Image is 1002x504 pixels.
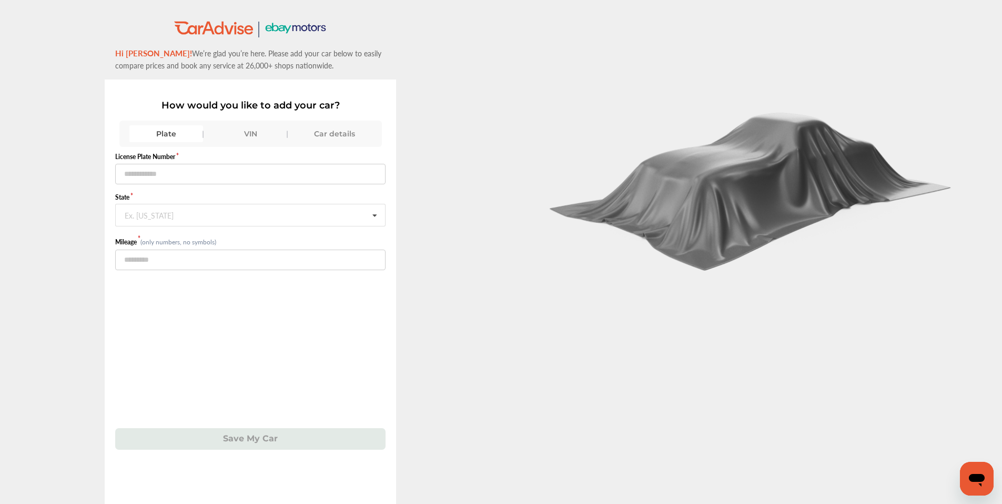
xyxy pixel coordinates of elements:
[129,125,203,142] div: Plate
[298,125,371,142] div: Car details
[115,193,386,202] label: State
[115,48,381,71] span: We’re glad you’re here. Please add your car below to easily compare prices and book any service a...
[115,238,140,246] label: Mileage
[125,211,174,218] div: Ex. [US_STATE]
[115,100,386,111] p: How would you like to add your car?
[541,101,962,271] img: carCoverBlack.2823a3dccd746e18b3f8.png
[140,238,216,246] small: (only numbers, no symbols)
[214,125,287,142] div: VIN
[960,462,994,496] iframe: Button to launch messaging window
[115,152,386,161] label: License Plate Number
[115,47,192,58] span: Hi [PERSON_NAME]!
